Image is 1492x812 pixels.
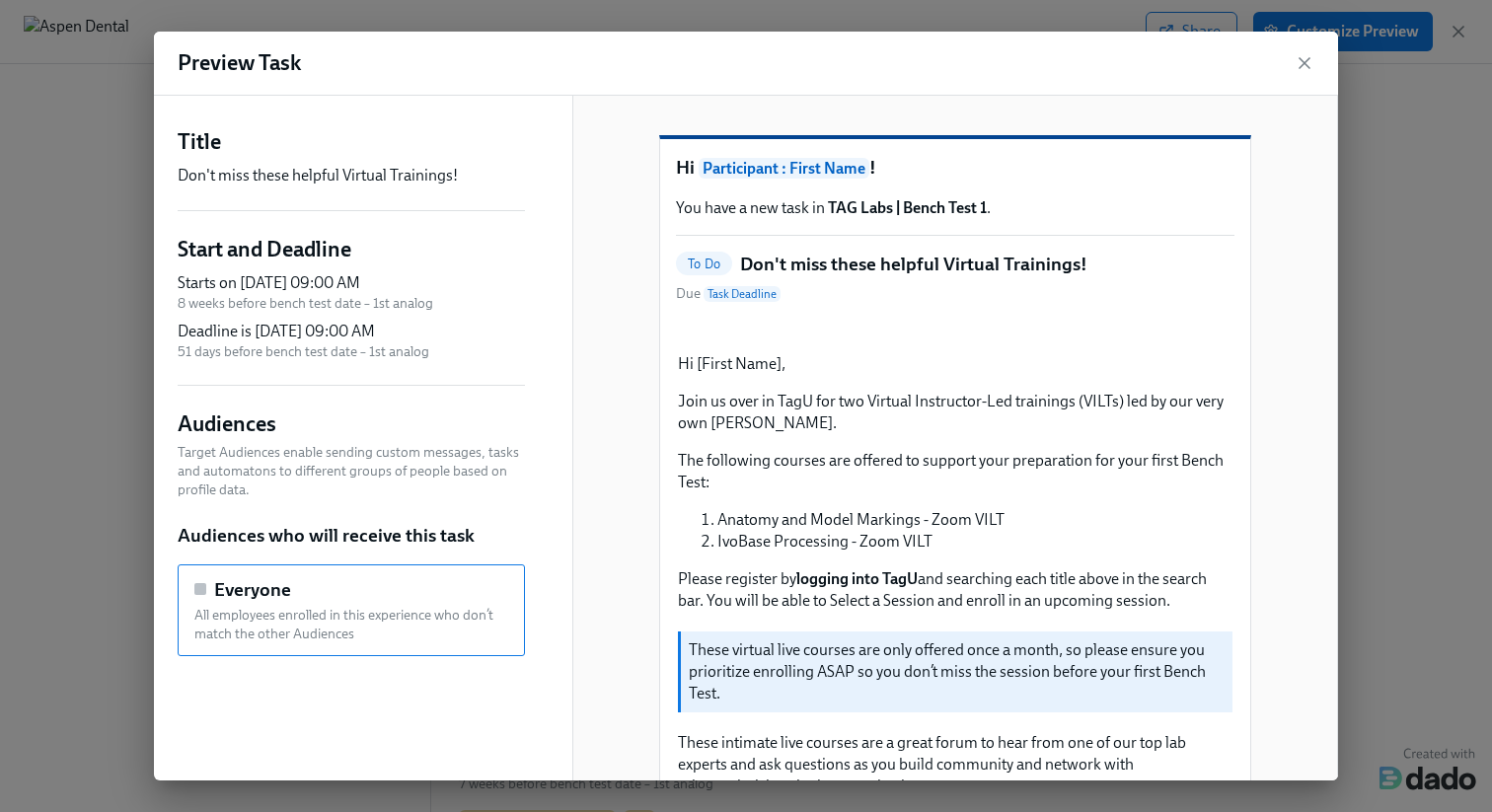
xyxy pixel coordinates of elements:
h4: Title [178,127,221,157]
span: Due [676,284,781,304]
p: Deadline is [DATE] 09:00 AM [178,321,429,342]
h5: Everyone [214,577,291,603]
h5: Audiences who will receive this task [178,523,475,549]
h1: Hi ! [676,155,1234,182]
p: Don't miss these helpful Virtual Trainings! [178,165,458,186]
h4: Preview Task [178,48,301,78]
p: 8 weeks before bench test date – 1st analog [178,294,433,313]
p: Starts on [DATE] 09:00 AM [178,272,433,294]
p: 51 days before bench test date – 1st analog [178,342,429,361]
h5: Don't miss these helpful Virtual Trainings! [740,252,1087,277]
div: Hi [First Name], Join us over in TagU for two Virtual Instructor-Led trainings (VILTs) led by our... [676,351,1234,614]
p: You have a new task in . [676,197,1234,219]
div: EveryoneAll employees enrolled in this experience who don’t match the other Audiences [178,564,525,657]
span: Task Deadline [704,286,781,302]
p: Target Audiences enable sending custom messages, tasks and automatons to different groups of peop... [178,443,525,499]
h4: Start and Deadline [178,235,351,264]
span: Participant : First Name [699,158,869,179]
p: All employees enrolled in this experience who don’t match the other Audiences [194,606,508,643]
div: These virtual live courses are only offered once a month, so please ensure you prioritize enrolli... [676,629,1234,714]
h4: Audiences [178,409,276,439]
span: To Do [676,257,732,271]
strong: TAG Labs | Bench Test 1 [828,198,987,217]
